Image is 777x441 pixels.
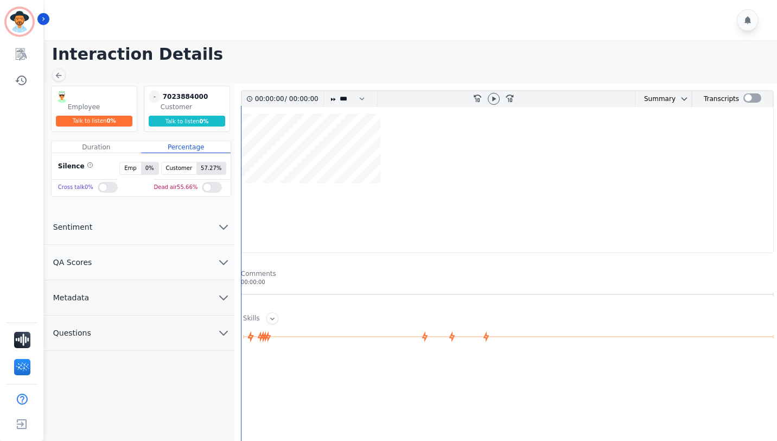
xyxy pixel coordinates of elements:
button: Metadata chevron down [44,280,234,316]
div: Dead air 55.66 % [154,180,198,196]
svg: chevron down [217,291,230,304]
svg: chevron down [217,256,230,269]
div: Summary [635,91,676,107]
svg: chevron down [680,94,689,103]
div: / [255,91,321,107]
span: 0 % [141,162,158,174]
span: 57.27 % [196,162,226,174]
span: Questions [44,327,100,338]
button: QA Scores chevron down [44,245,234,280]
span: Customer [162,162,197,174]
div: Transcripts [704,91,739,107]
span: QA Scores [44,257,101,268]
div: Skills [243,314,260,324]
div: Silence [56,162,93,175]
button: chevron down [676,94,689,103]
div: 00:00:00 [241,278,774,286]
h1: Interaction Details [52,45,777,64]
div: 7023884000 [163,91,217,103]
span: - [149,91,161,103]
div: Talk to listen [56,116,133,127]
div: 00:00:00 [255,91,285,107]
div: Customer [161,103,227,111]
div: Employee [68,103,135,111]
span: Metadata [44,292,98,303]
div: 00:00:00 [287,91,317,107]
img: Bordered avatar [7,9,33,35]
div: Cross talk 0 % [58,180,93,196]
span: Emp [120,162,141,174]
span: 0 % [106,118,116,124]
span: 0 % [199,118,208,124]
svg: chevron down [217,326,230,339]
div: Talk to listen [149,116,226,127]
svg: chevron down [217,220,230,234]
button: Sentiment chevron down [44,210,234,245]
div: Percentage [141,141,231,153]
span: Sentiment [44,222,101,232]
div: Duration [52,141,141,153]
button: Questions chevron down [44,316,234,351]
div: Comments [241,269,774,278]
